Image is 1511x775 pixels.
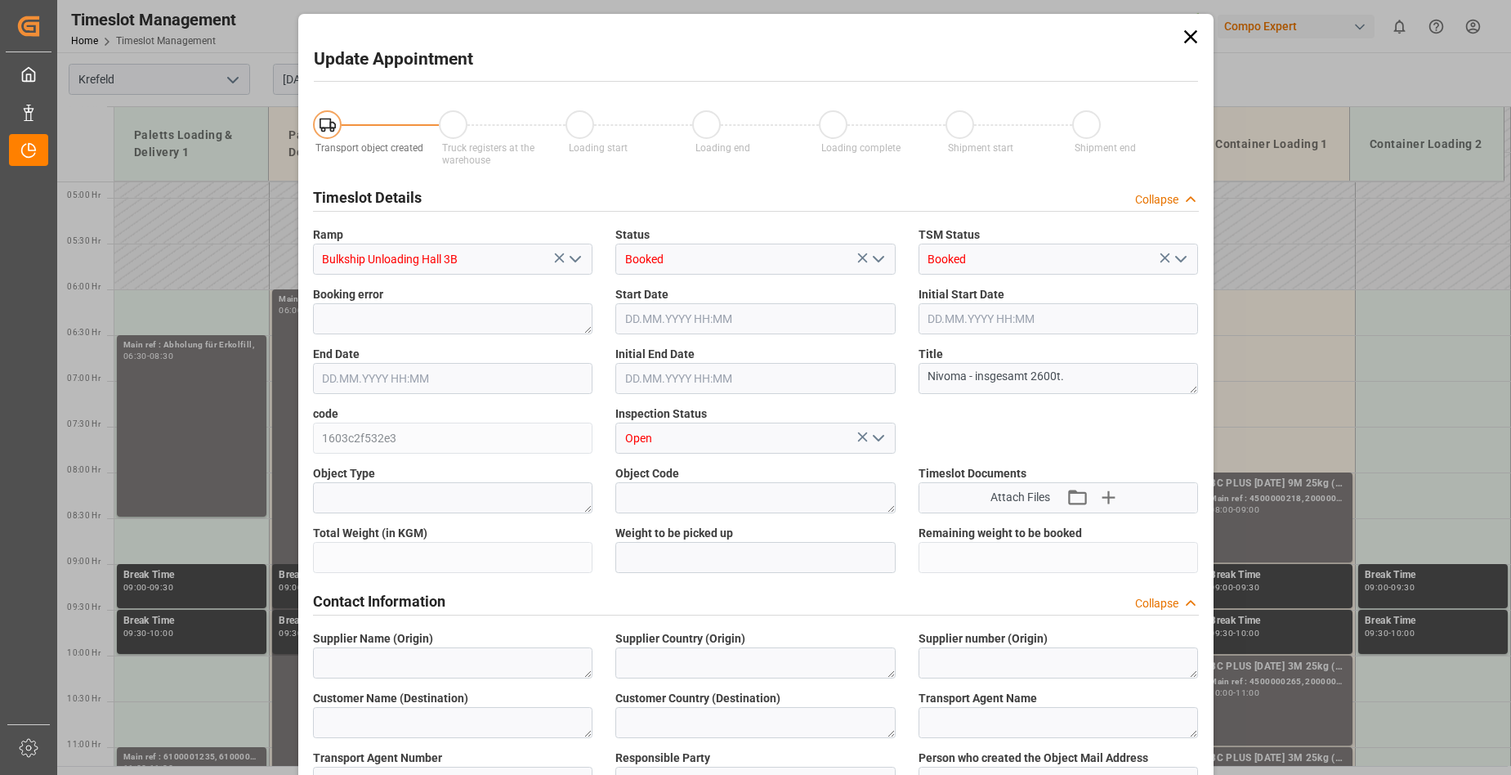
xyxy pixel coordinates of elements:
[695,142,750,154] span: Loading end
[313,286,383,303] span: Booking error
[313,630,433,647] span: Supplier Name (Origin)
[615,750,710,767] span: Responsible Party
[442,142,534,166] span: Truck registers at the warehouse
[615,303,896,334] input: DD.MM.YYYY HH:MM
[919,303,1199,334] input: DD.MM.YYYY HH:MM
[313,690,468,707] span: Customer Name (Destination)
[1075,142,1136,154] span: Shipment end
[313,750,442,767] span: Transport Agent Number
[821,142,901,154] span: Loading complete
[990,489,1050,506] span: Attach Files
[919,226,980,244] span: TSM Status
[615,226,650,244] span: Status
[313,525,427,542] span: Total Weight (in KGM)
[919,286,1004,303] span: Initial Start Date
[919,690,1037,707] span: Transport Agent Name
[615,286,668,303] span: Start Date
[1135,191,1178,208] div: Collapse
[313,590,445,612] h2: Contact Information
[919,525,1082,542] span: Remaining weight to be booked
[313,226,343,244] span: Ramp
[919,465,1026,482] span: Timeslot Documents
[865,247,889,272] button: open menu
[615,346,695,363] span: Initial End Date
[562,247,587,272] button: open menu
[1168,247,1192,272] button: open menu
[615,465,679,482] span: Object Code
[315,142,423,154] span: Transport object created
[919,363,1199,394] textarea: Nivoma - insgesamt 2600t.
[615,405,707,423] span: Inspection Status
[313,346,360,363] span: End Date
[313,405,338,423] span: code
[314,47,473,73] h2: Update Appointment
[313,363,593,394] input: DD.MM.YYYY HH:MM
[615,630,745,647] span: Supplier Country (Origin)
[615,525,733,542] span: Weight to be picked up
[313,244,593,275] input: Type to search/select
[919,346,943,363] span: Title
[919,750,1148,767] span: Person who created the Object Mail Address
[569,142,628,154] span: Loading start
[313,186,422,208] h2: Timeslot Details
[313,465,375,482] span: Object Type
[615,363,896,394] input: DD.MM.YYYY HH:MM
[865,426,889,451] button: open menu
[1135,595,1178,612] div: Collapse
[615,690,780,707] span: Customer Country (Destination)
[919,630,1048,647] span: Supplier number (Origin)
[948,142,1013,154] span: Shipment start
[615,244,896,275] input: Type to search/select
